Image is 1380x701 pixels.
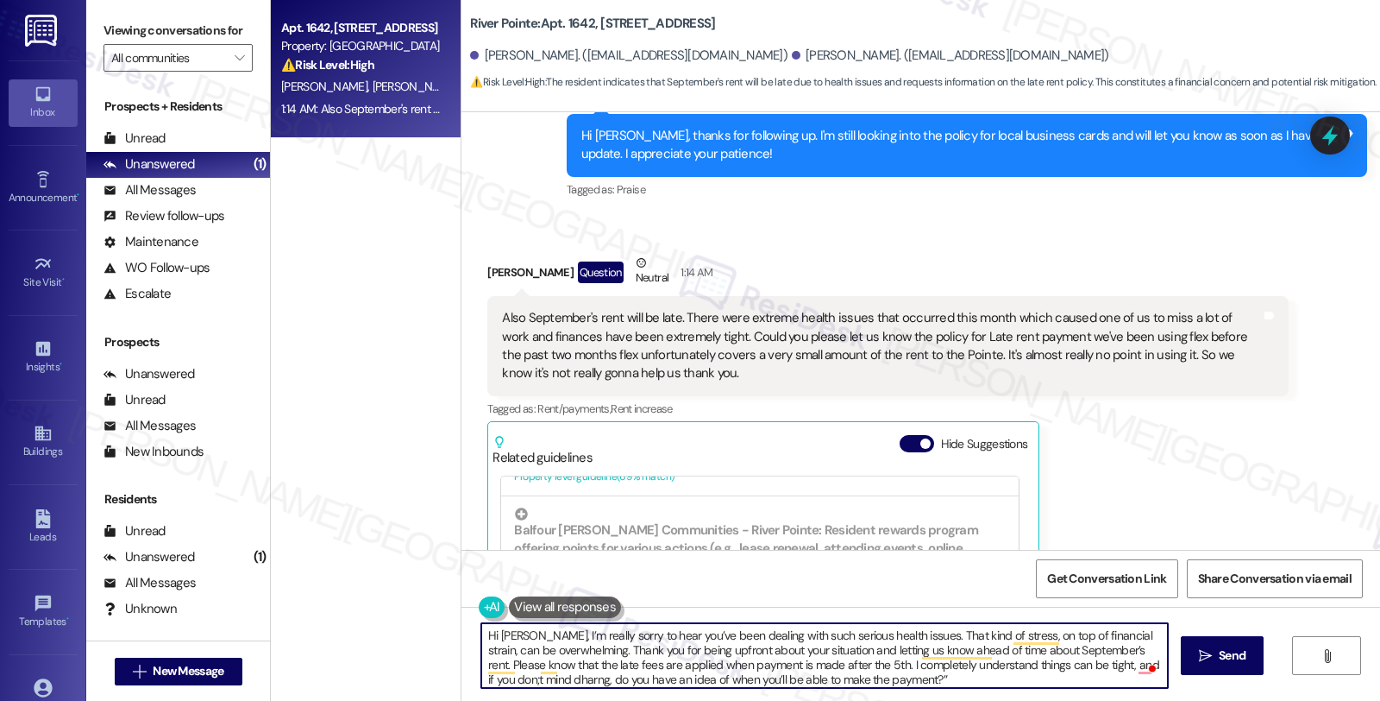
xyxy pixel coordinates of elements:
strong: ⚠️ Risk Level: High [470,75,544,89]
div: Residents [86,490,270,508]
div: Apt. 1642, [STREET_ADDRESS] [281,19,441,37]
span: : The resident indicates that September's rent will be late due to health issues and requests inf... [470,73,1376,92]
i:  [1199,649,1212,663]
div: (1) [249,151,271,178]
div: [PERSON_NAME]. ([EMAIL_ADDRESS][DOMAIN_NAME]) [470,47,787,65]
div: Review follow-ups [103,207,224,225]
i:  [1320,649,1333,663]
span: Get Conversation Link [1047,570,1166,588]
div: Related guidelines [492,435,593,467]
div: All Messages [103,574,196,592]
div: Prospects + Residents [86,98,270,116]
a: Templates • [9,589,78,635]
div: All Messages [103,417,196,435]
div: Escalate [103,285,171,303]
span: Send [1219,647,1245,665]
div: WO Follow-ups [103,259,210,277]
div: Unanswered [103,548,195,566]
span: New Message [153,662,223,680]
div: New Inbounds [103,443,204,461]
textarea: To enrich screen reader interactions, please activate Accessibility in Grammarly extension settings [481,623,1168,688]
div: Question [578,262,624,283]
span: • [66,613,69,625]
span: Share Conversation via email [1198,570,1352,588]
a: Buildings [9,419,78,465]
div: Prospects [86,333,270,351]
div: Neutral [632,254,672,290]
div: Unread [103,522,166,540]
span: [PERSON_NAME] [373,79,459,94]
span: Rent increase [611,401,673,416]
div: Unanswered [103,155,195,174]
div: [PERSON_NAME]. ([EMAIL_ADDRESS][DOMAIN_NAME]) [792,47,1109,65]
input: All communities [111,44,225,72]
a: Inbox [9,79,78,126]
div: All Messages [103,181,196,199]
button: Share Conversation via email [1187,559,1363,598]
div: Maintenance [103,233,198,251]
i:  [235,51,244,65]
strong: ⚠️ Risk Level: High [281,57,374,73]
div: (1) [249,544,271,571]
b: River Pointe: Apt. 1642, [STREET_ADDRESS] [470,15,715,33]
i:  [133,665,146,679]
div: Property: [GEOGRAPHIC_DATA] [281,37,441,55]
div: Tagged as: [487,396,1288,421]
button: New Message [115,658,242,685]
span: • [77,189,79,201]
span: • [60,358,62,370]
span: Praise [617,182,645,197]
a: Site Visit • [9,249,78,296]
div: Tagged as: [567,177,1367,202]
button: Get Conversation Link [1036,559,1177,598]
button: Send [1181,636,1264,675]
span: Rent/payments , [537,401,611,416]
div: Property level guideline ( 69 % match) [514,468,1006,486]
div: Unread [103,129,166,148]
div: Also September's rent will be late. There were extreme health issues that occurred this month whi... [502,309,1260,383]
div: Unanswered [103,365,195,383]
span: [PERSON_NAME] [281,79,373,94]
a: Insights • [9,334,78,381]
div: 1:14 AM [676,263,712,281]
div: [PERSON_NAME] [487,254,1288,296]
div: Hi [PERSON_NAME], thanks for following up. I'm still looking into the policy for local business c... [581,127,1339,164]
a: Leads [9,504,78,551]
img: ResiDesk Logo [25,15,60,47]
label: Viewing conversations for [103,17,253,44]
div: Unread [103,391,166,409]
label: Hide Suggestions [941,435,1028,453]
span: • [62,274,65,286]
div: Balfour [PERSON_NAME] Communities - River Pointe: Resident rewards program offering points for va... [514,508,1006,596]
div: Unknown [103,600,177,618]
